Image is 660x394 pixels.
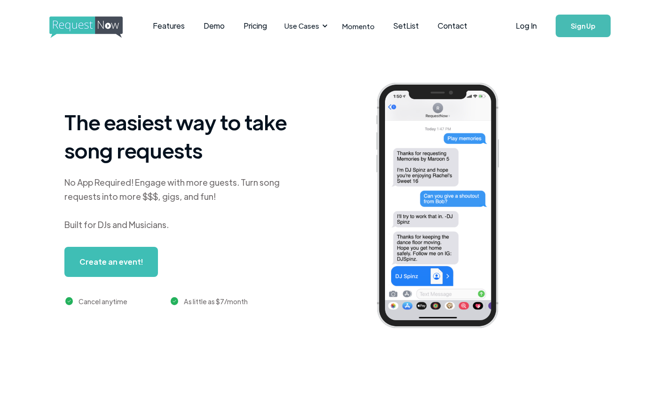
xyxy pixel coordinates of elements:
img: green checkmark [171,297,179,305]
a: Contact [428,11,477,40]
img: iphone screenshot [365,76,524,338]
div: As little as $7/month [184,296,248,307]
div: Use Cases [284,21,319,31]
div: No App Required! Engage with more guests. Turn song requests into more $$$, gigs, and fun! Built ... [64,175,299,232]
a: Create an event! [64,247,158,277]
a: SetList [384,11,428,40]
a: home [49,16,120,35]
div: Use Cases [279,11,330,40]
a: Demo [194,11,234,40]
div: Cancel anytime [79,296,127,307]
img: green checkmark [65,297,73,305]
a: Momento [333,12,384,40]
a: Sign Up [556,15,611,37]
a: Log In [506,9,546,42]
a: Pricing [234,11,276,40]
a: Features [143,11,194,40]
img: requestnow logo [49,16,140,38]
h1: The easiest way to take song requests [64,108,299,164]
